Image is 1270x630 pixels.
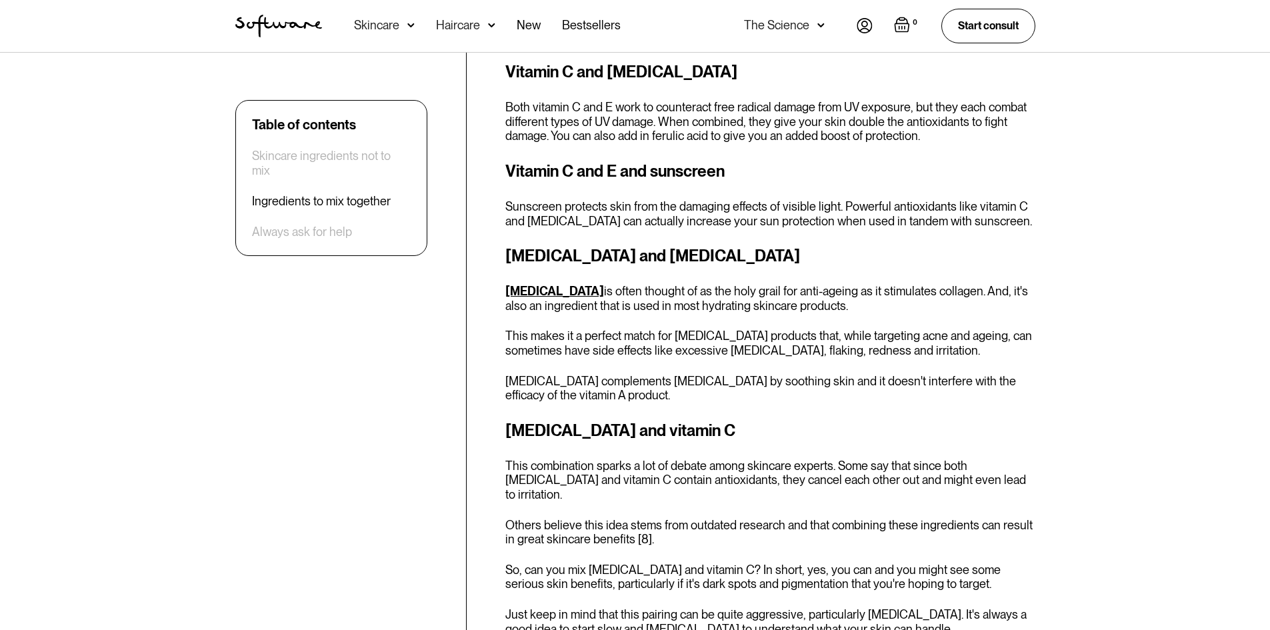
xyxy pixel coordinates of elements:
[505,244,1035,268] h3: [MEDICAL_DATA] and [MEDICAL_DATA]
[505,199,1035,228] p: Sunscreen protects skin from the damaging effects of visible light. Powerful antioxidants like vi...
[505,518,1035,547] p: Others believe this idea stems from outdated research and that combining these ingredients can re...
[252,149,411,177] a: Skincare ingredients not to mix
[505,60,1035,84] h3: Vitamin C and [MEDICAL_DATA]
[235,15,322,37] img: Software Logo
[252,194,391,209] a: Ingredients to mix together
[505,374,1035,403] p: [MEDICAL_DATA] complements [MEDICAL_DATA] by soothing skin and it doesn't interfere with the effi...
[505,284,604,298] a: [MEDICAL_DATA]
[252,225,352,239] a: Always ask for help
[505,284,1035,313] p: is often thought of as the holy grail for anti-ageing as it stimulates collagen. And, it's also a...
[910,17,920,29] div: 0
[505,421,735,440] strong: [MEDICAL_DATA] and vitamin C
[894,17,920,35] a: Open empty cart
[817,19,825,32] img: arrow down
[436,19,480,32] div: Haircare
[235,15,322,37] a: home
[505,563,1035,591] p: So, can you mix [MEDICAL_DATA] and vitamin C? In short, yes, you can and you might see some serio...
[505,159,1035,183] h3: Vitamin C and E and sunscreen
[354,19,399,32] div: Skincare
[744,19,809,32] div: The Science
[407,19,415,32] img: arrow down
[488,19,495,32] img: arrow down
[505,100,1035,143] p: Both vitamin C and E work to counteract free radical damage from UV exposure, but they each comba...
[941,9,1035,43] a: Start consult
[505,329,1035,357] p: This makes it a perfect match for [MEDICAL_DATA] products that, while targeting acne and ageing, ...
[505,459,1035,502] p: This combination sparks a lot of debate among skincare experts. Some say that since both [MEDICAL...
[252,117,356,133] div: Table of contents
